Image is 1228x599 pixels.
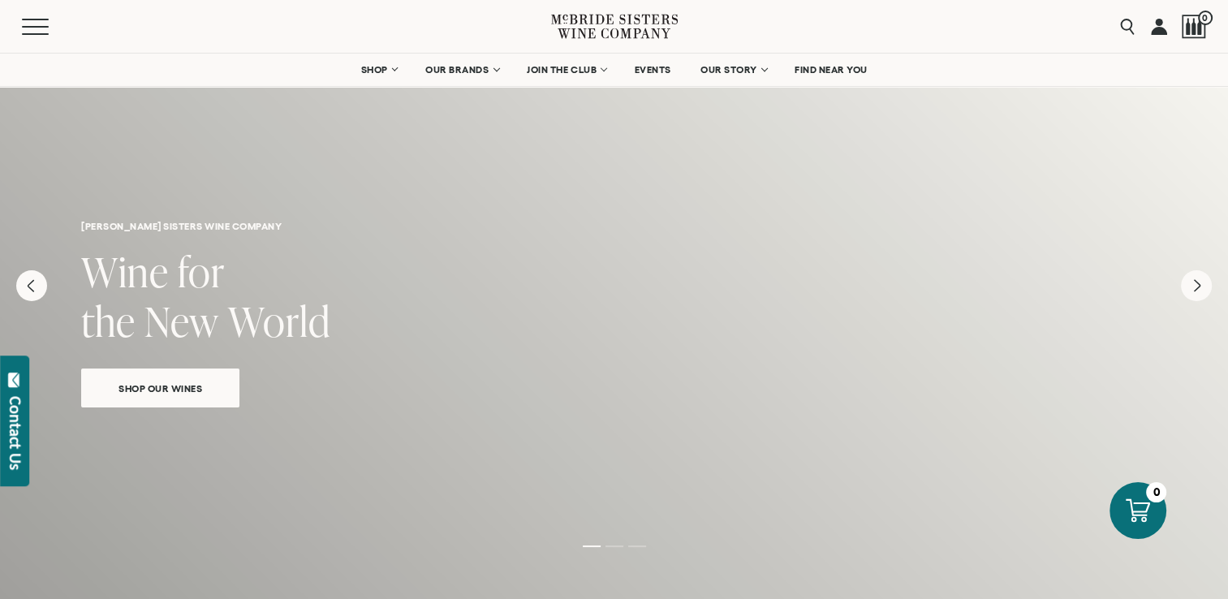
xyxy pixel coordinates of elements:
h6: [PERSON_NAME] sisters wine company [81,221,1147,231]
span: EVENTS [635,64,671,75]
span: World [228,293,330,349]
span: SHOP [360,64,388,75]
span: OUR STORY [700,64,757,75]
div: 0 [1146,482,1166,502]
a: JOIN THE CLUB [516,54,616,86]
li: Page dot 1 [583,545,601,547]
li: Page dot 3 [628,545,646,547]
a: OUR BRANDS [415,54,508,86]
div: Contact Us [7,396,24,470]
span: Shop Our Wines [90,379,231,398]
a: Shop Our Wines [81,368,239,407]
span: New [144,293,219,349]
button: Previous [16,270,47,301]
span: Wine [81,243,169,299]
span: 0 [1198,11,1213,25]
span: FIND NEAR YOU [795,64,868,75]
a: OUR STORY [690,54,777,86]
a: FIND NEAR YOU [784,54,878,86]
button: Next [1181,270,1212,301]
span: for [178,243,225,299]
span: OUR BRANDS [425,64,489,75]
span: the [81,293,136,349]
button: Mobile Menu Trigger [22,19,80,35]
li: Page dot 2 [605,545,623,547]
a: EVENTS [624,54,682,86]
span: JOIN THE CLUB [527,64,597,75]
a: SHOP [350,54,407,86]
